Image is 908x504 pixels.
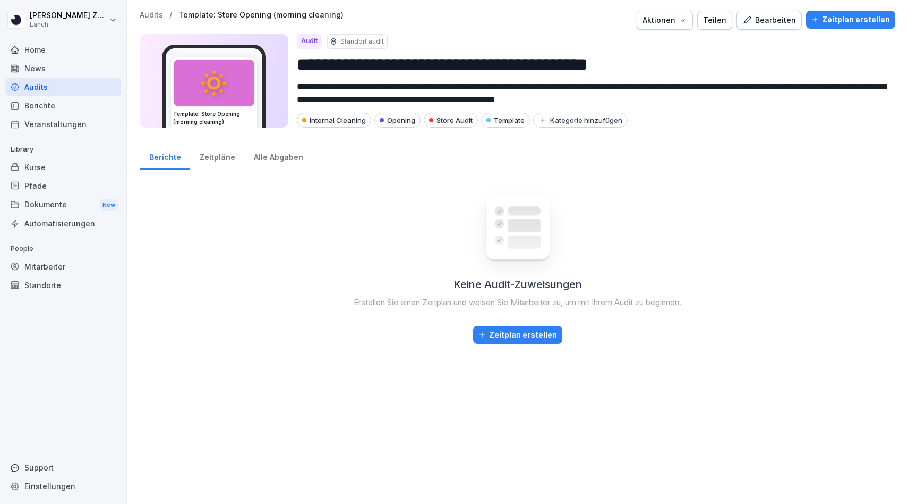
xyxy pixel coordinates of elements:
a: Automatisierungen [5,214,121,233]
div: New [100,199,118,211]
div: Template [481,113,530,128]
div: Opening [374,113,421,128]
a: Standorte [5,276,121,295]
button: Bearbeiten [736,11,802,30]
div: Zeitplan erstellen [811,14,890,26]
a: Pfade [5,177,121,195]
h3: Template: Store Opening (morning cleaning) [173,110,255,126]
a: Home [5,40,121,59]
p: Erstellen Sie einen Zeitplan und weisen Sie Mitarbeiter zu, um mit Ihrem Audit zu beginnen. [354,297,681,309]
div: Zeitplan erstellen [478,329,557,341]
a: Kurse [5,158,121,177]
div: Teilen [703,14,726,26]
a: Berichte [140,142,190,170]
p: Lanch [30,21,107,28]
button: Teilen [697,11,732,30]
p: [PERSON_NAME] Zahn [30,11,107,20]
button: Zeitplan erstellen [806,11,895,29]
a: Audits [140,11,163,20]
a: News [5,59,121,78]
h2: Keine Audit-Zuweisungen [453,276,582,292]
a: Alle Abgaben [244,142,312,170]
a: Berichte [5,96,121,115]
div: Store Audit [424,113,478,128]
button: Kategorie hinzufügen [533,113,628,128]
a: Einstellungen [5,477,121,495]
a: Audits [5,78,121,96]
div: Internal Cleaning [297,113,371,128]
button: Aktionen [637,11,693,30]
a: Template: Store Opening (morning cleaning) [178,11,344,20]
a: Zeitpläne [190,142,244,170]
a: Veranstaltungen [5,115,121,133]
a: Mitarbeiter [5,257,121,276]
div: Bearbeiten [742,14,796,26]
div: Kategorie hinzufügen [538,116,622,124]
p: Standort audit [340,37,384,46]
a: DokumenteNew [5,195,121,215]
div: Audit [297,34,322,49]
p: Library [5,141,121,158]
p: / [169,11,172,20]
p: People [5,240,121,257]
div: Support [5,458,121,477]
button: Zeitplan erstellen [473,326,562,344]
div: 🔅 [174,60,254,106]
div: Aktionen [643,14,687,26]
div: Dokumente [5,195,121,215]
